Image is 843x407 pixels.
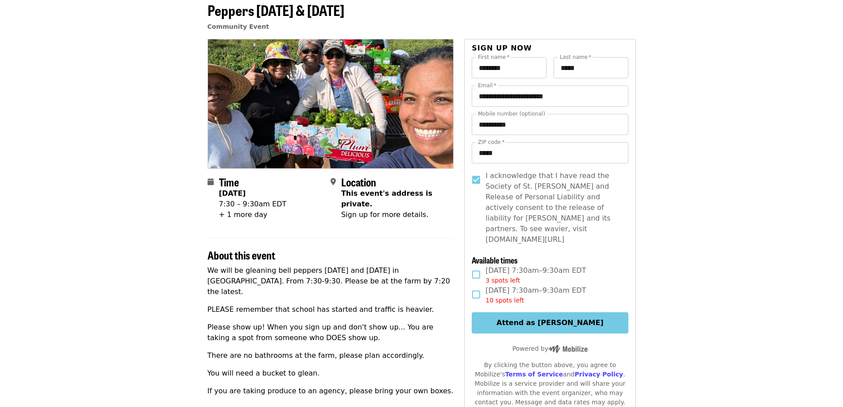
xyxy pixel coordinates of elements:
p: Please show up! When you sign up and don't show up... You are taking a spot from someone who DOES... [208,322,454,343]
label: ZIP code [478,140,504,145]
p: If you are taking produce to an agency, please bring your own boxes. [208,386,454,396]
input: Email [472,85,628,107]
p: We will be gleaning bell peppers [DATE] and [DATE] in [GEOGRAPHIC_DATA]. From 7:30-9:30. Please b... [208,265,454,297]
span: Time [219,174,239,190]
img: Peppers Wednesday & Friday organized by Society of St. Andrew [208,39,454,168]
span: Available times [472,254,518,266]
span: [DATE] 7:30am–9:30am EDT [485,285,586,305]
strong: [DATE] [219,189,246,198]
label: Email [478,83,497,88]
span: 10 spots left [485,297,524,304]
label: Mobile number (optional) [478,111,545,116]
label: First name [478,54,510,60]
p: There are no bathrooms at the farm, please plan accordingly. [208,350,454,361]
a: Terms of Service [505,371,563,378]
input: ZIP code [472,142,628,163]
span: About this event [208,247,275,263]
label: Last name [560,54,591,60]
span: I acknowledge that I have read the Society of St. [PERSON_NAME] and Release of Personal Liability... [485,171,621,245]
input: First name [472,57,547,78]
img: Powered by Mobilize [548,345,588,353]
span: Location [341,174,376,190]
span: Sign up for more details. [341,210,428,219]
span: 3 spots left [485,277,520,284]
a: Privacy Policy [574,371,623,378]
input: Last name [554,57,628,78]
div: + 1 more day [219,209,287,220]
span: This event's address is private. [341,189,432,208]
span: Sign up now [472,44,532,52]
input: Mobile number (optional) [472,114,628,135]
i: map-marker-alt icon [331,178,336,186]
a: Community Event [208,23,269,30]
i: calendar icon [208,178,214,186]
p: PLEASE remember that school has started and traffic is heavier. [208,304,454,315]
div: 7:30 – 9:30am EDT [219,199,287,209]
span: Powered by [512,345,588,352]
p: You will need a bucket to glean. [208,368,454,379]
button: Attend as [PERSON_NAME] [472,312,628,333]
span: [DATE] 7:30am–9:30am EDT [485,265,586,285]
